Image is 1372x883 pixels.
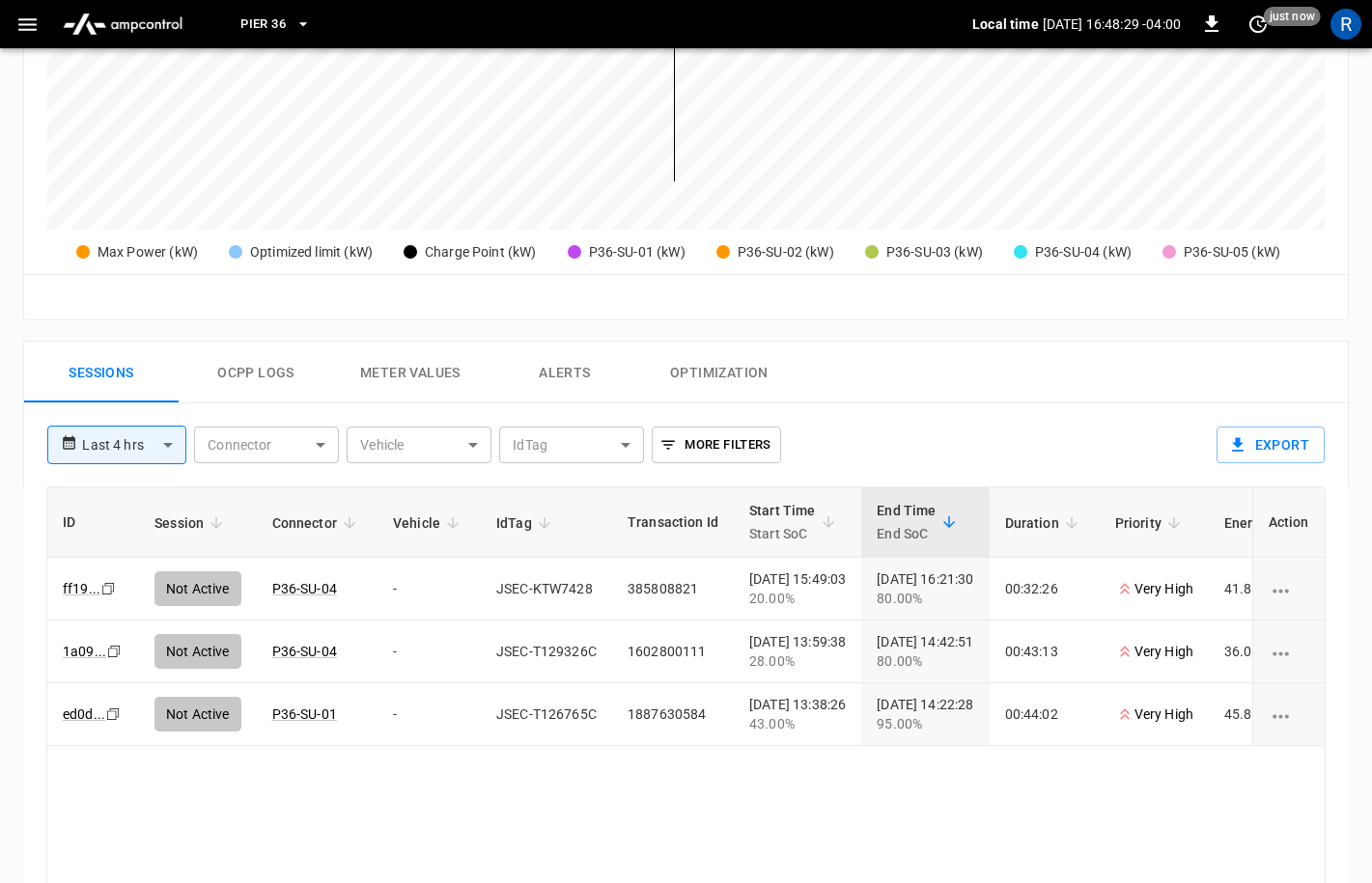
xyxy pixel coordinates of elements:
div: Not Active [154,571,241,606]
div: copy [105,641,125,662]
div: P36-SU-03 (kW) [886,242,983,262]
span: Energy [1224,511,1293,535]
td: JSEC-KTW7428 [481,558,612,621]
a: P36-SU-04 [272,644,337,659]
div: charging session options [1269,579,1309,598]
div: Charge Point (kW) [425,242,537,262]
button: More Filters [652,427,780,463]
td: 00:44:02 [990,683,1100,746]
div: 43.00% [749,714,846,733]
div: 80.00% [877,589,973,608]
button: Pier 36 [233,6,319,43]
div: [DATE] 14:22:28 [877,695,973,733]
div: [DATE] 16:21:30 [877,569,973,608]
p: Very High [1115,579,1193,599]
a: P36-SU-01 [272,706,337,722]
td: 00:43:13 [990,621,1100,683]
button: set refresh interval [1243,9,1274,40]
p: Start SoC [749,522,816,545]
div: 95.00% [877,714,973,733]
a: P36-SU-04 [272,581,337,596]
div: [DATE] 15:49:03 [749,569,846,608]
div: Not Active [154,697,241,731]
div: [DATE] 13:59:38 [749,632,846,671]
button: Meter Values [333,342,488,403]
button: Sessions [24,342,179,403]
div: [DATE] 14:42:51 [877,632,973,671]
img: ampcontrol.io logo [55,6,190,42]
div: Start Time [749,499,816,545]
div: [DATE] 13:38:26 [749,695,846,733]
td: 1602800111 [612,621,734,683]
th: Transaction Id [612,487,734,558]
td: - [378,621,481,683]
div: 20.00% [749,589,846,608]
div: Optimized limit (kW) [250,242,373,262]
div: Max Power (kW) [98,242,198,262]
a: 1a09... [63,644,106,659]
div: charging session options [1269,642,1309,661]
a: ed0d... [63,706,105,722]
td: JSEC-T126765C [481,683,612,746]
div: End Time [877,499,936,545]
span: Session [154,511,229,535]
div: 28.00% [749,651,846,671]
p: Very High [1115,704,1193,725]
div: P36-SU-02 (kW) [738,242,834,262]
button: Ocpp logs [179,342,333,403]
td: 1887630584 [612,683,734,746]
th: Action [1252,487,1325,558]
div: 80.00% [877,651,973,671]
td: 45.81 kWh [1209,683,1308,746]
div: copy [99,578,119,599]
td: 36.05 kWh [1209,621,1308,683]
td: - [378,558,481,621]
button: Export [1217,427,1325,463]
div: copy [104,704,124,725]
p: [DATE] 16:48:29 -04:00 [1043,14,1181,34]
span: Start TimeStart SoC [749,499,841,545]
p: End SoC [877,522,936,545]
span: End TimeEnd SoC [877,499,961,545]
td: - [378,683,481,746]
td: 00:32:26 [990,558,1100,621]
div: charging session options [1269,704,1309,724]
th: ID [47,487,139,558]
div: profile-icon [1330,9,1361,40]
span: Pier 36 [240,14,286,36]
td: 41.85 kWh [1209,558,1308,621]
p: Very High [1115,642,1193,662]
span: IdTag [496,511,557,535]
div: P36-SU-01 (kW) [589,242,686,262]
span: Vehicle [393,511,465,535]
p: Local time [972,14,1039,34]
div: P36-SU-04 (kW) [1035,242,1132,262]
div: P36-SU-05 (kW) [1184,242,1280,262]
button: Alerts [488,342,642,403]
button: Optimization [642,342,797,403]
span: Duration [1005,511,1084,535]
div: Last 4 hrs [82,427,186,463]
div: Not Active [154,634,241,669]
a: ff19... [63,581,100,596]
td: JSEC-T129326C [481,621,612,683]
span: Connector [272,511,362,535]
span: just now [1264,7,1321,26]
span: Priority [1115,511,1187,535]
td: 385808821 [612,558,734,621]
